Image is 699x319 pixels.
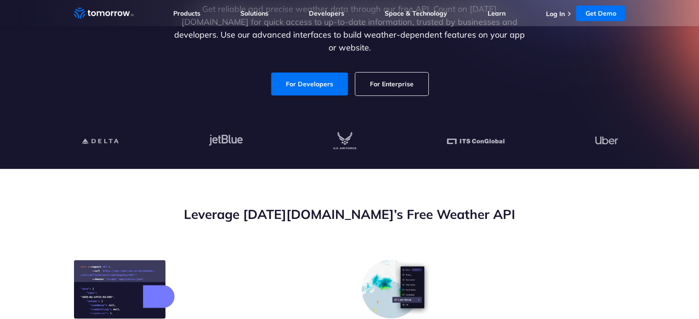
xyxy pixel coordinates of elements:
[74,206,625,223] h2: Leverage [DATE][DOMAIN_NAME]’s Free Weather API
[271,73,348,95] a: For Developers
[309,9,344,17] a: Developers
[385,9,447,17] a: Space & Technology
[173,9,200,17] a: Products
[355,73,428,95] a: For Enterprise
[546,10,564,18] a: Log In
[240,9,268,17] a: Solutions
[172,3,527,54] p: Get reliable and precise weather data through our free API. Count on [DATE][DOMAIN_NAME] for quic...
[74,6,134,20] a: Home link
[488,9,506,17] a: Learn
[576,6,625,21] a: Get Demo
